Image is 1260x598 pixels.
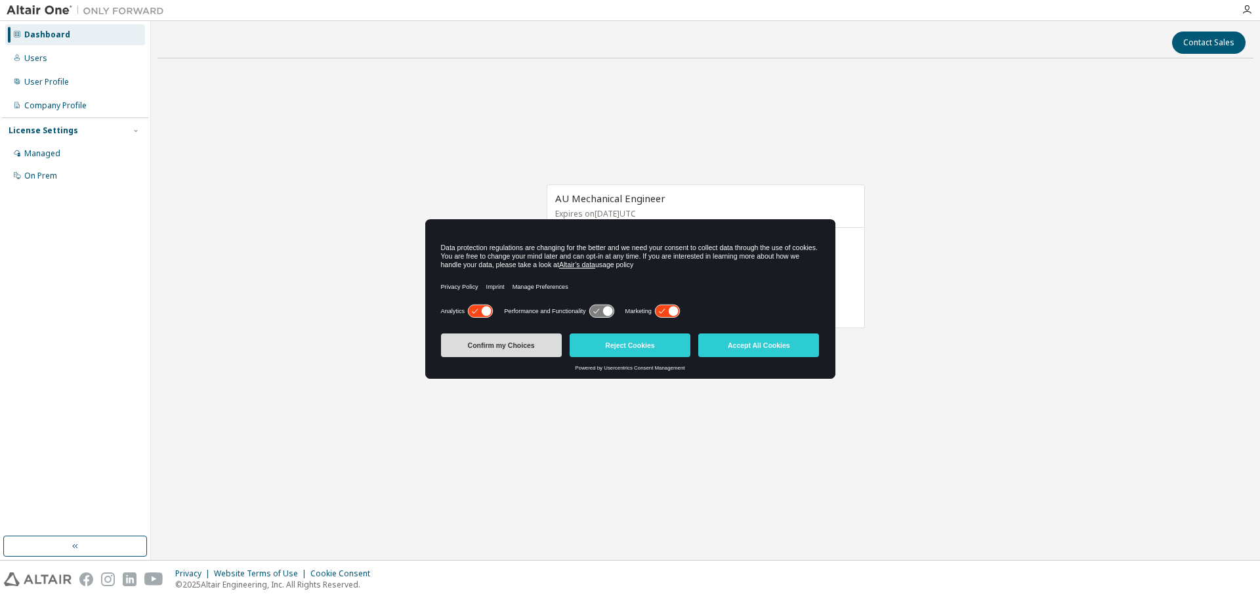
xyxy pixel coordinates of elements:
img: youtube.svg [144,572,163,586]
div: License Settings [9,125,78,136]
span: AU Mechanical Engineer [555,192,665,205]
div: Website Terms of Use [214,568,310,579]
img: altair_logo.svg [4,572,72,586]
div: Users [24,53,47,64]
img: Altair One [7,4,171,17]
button: Contact Sales [1172,32,1246,54]
img: facebook.svg [79,572,93,586]
img: linkedin.svg [123,572,136,586]
div: Company Profile [24,100,87,111]
div: Cookie Consent [310,568,378,579]
div: On Prem [24,171,57,181]
div: User Profile [24,77,69,87]
div: Managed [24,148,60,159]
div: Privacy [175,568,214,579]
div: Dashboard [24,30,70,40]
p: Expires on [DATE] UTC [555,208,853,219]
img: instagram.svg [101,572,115,586]
p: © 2025 Altair Engineering, Inc. All Rights Reserved. [175,579,378,590]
